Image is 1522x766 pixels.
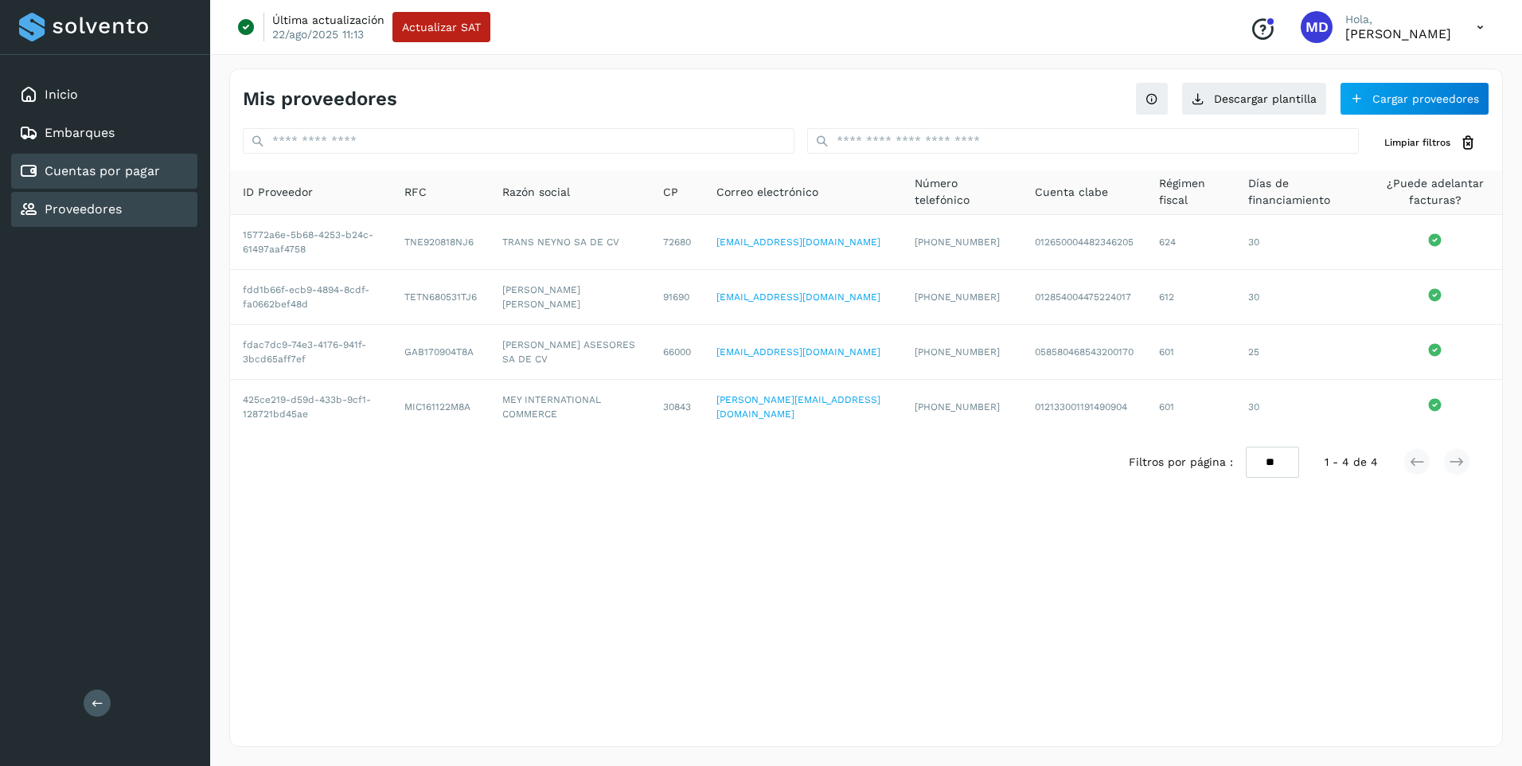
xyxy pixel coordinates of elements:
p: Última actualización [272,13,384,27]
td: 012650004482346205 [1022,215,1146,270]
td: 30 [1235,270,1368,325]
div: Cuentas por pagar [11,154,197,189]
div: Proveedores [11,192,197,227]
button: Cargar proveedores [1340,82,1489,115]
td: MEY INTERNATIONAL COMMERCE [490,380,650,434]
td: 058580468543200170 [1022,325,1146,380]
span: [PHONE_NUMBER] [915,401,1000,412]
span: ¿Puede adelantar facturas? [1381,175,1489,209]
a: Embarques [45,125,115,140]
a: Cuentas por pagar [45,163,160,178]
td: 72680 [650,215,704,270]
span: Cuenta clabe [1035,184,1108,201]
td: 012133001191490904 [1022,380,1146,434]
span: [PHONE_NUMBER] [915,346,1000,358]
a: [EMAIL_ADDRESS][DOMAIN_NAME] [716,346,880,358]
button: Actualizar SAT [392,12,490,42]
span: [PHONE_NUMBER] [915,236,1000,248]
h4: Mis proveedores [243,88,397,111]
td: GAB170904T8A [392,325,490,380]
span: Filtros por página : [1129,454,1233,471]
a: [PERSON_NAME][EMAIL_ADDRESS][DOMAIN_NAME] [716,394,880,420]
span: Régimen fiscal [1159,175,1223,209]
td: MIC161122M8A [392,380,490,434]
span: Días de financiamiento [1248,175,1355,209]
span: Número telefónico [915,175,1009,209]
a: Inicio [45,87,78,102]
span: RFC [404,184,427,201]
td: 012854004475224017 [1022,270,1146,325]
span: Razón social [502,184,570,201]
button: Limpiar filtros [1372,128,1489,158]
span: Limpiar filtros [1384,135,1450,150]
span: [PHONE_NUMBER] [915,291,1000,303]
td: [PERSON_NAME] ASESORES SA DE CV [490,325,650,380]
a: [EMAIL_ADDRESS][DOMAIN_NAME] [716,291,880,303]
button: Descargar plantilla [1181,82,1327,115]
td: TNE920818NJ6 [392,215,490,270]
span: CP [663,184,678,201]
span: Correo electrónico [716,184,818,201]
p: 22/ago/2025 11:13 [272,27,364,41]
td: fdac7dc9-74e3-4176-941f-3bcd65aff7ef [230,325,392,380]
td: 624 [1146,215,1236,270]
span: Actualizar SAT [402,21,481,33]
td: 66000 [650,325,704,380]
a: [EMAIL_ADDRESS][DOMAIN_NAME] [716,236,880,248]
td: TETN680531TJ6 [392,270,490,325]
td: TRANS NEYNO SA DE CV [490,215,650,270]
td: 15772a6e-5b68-4253-b24c-61497aaf4758 [230,215,392,270]
p: Moises Davila [1345,26,1451,41]
div: Embarques [11,115,197,150]
td: 425ce219-d59d-433b-9cf1-128721bd45ae [230,380,392,434]
p: Hola, [1345,13,1451,26]
td: 30 [1235,215,1368,270]
td: fdd1b66f-ecb9-4894-8cdf-fa0662bef48d [230,270,392,325]
span: ID Proveedor [243,184,313,201]
td: 601 [1146,380,1236,434]
td: 91690 [650,270,704,325]
td: 30843 [650,380,704,434]
td: 612 [1146,270,1236,325]
div: Inicio [11,77,197,112]
td: [PERSON_NAME] [PERSON_NAME] [490,270,650,325]
td: 25 [1235,325,1368,380]
span: 1 - 4 de 4 [1325,454,1378,471]
td: 30 [1235,380,1368,434]
td: 601 [1146,325,1236,380]
a: Proveedores [45,201,122,217]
